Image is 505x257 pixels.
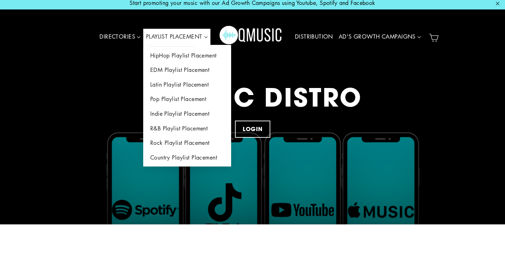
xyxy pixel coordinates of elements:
a: Rock Playlist Placement [143,139,231,154]
a: HipHop Playlist Placement [143,52,231,67]
a: LOGIN [235,124,270,141]
a: Pop Playlist Placement [143,95,231,110]
a: AD'S GROWTH CAMPAIGNS [336,32,424,48]
a: Country Playlist Placement [143,154,231,169]
a: DISTRIBUTION [292,32,336,48]
img: Q Music Promotions [220,25,283,56]
a: EDM Playlist Placement [143,66,231,81]
a: PLAYLIST PLACEMENT [143,32,210,48]
a: Indie Playlist Placement [143,110,231,125]
div: QMUSIC DISTRO [143,87,362,115]
a: R&B Playlist Placement [143,125,231,140]
a: DIRECTORIES [97,32,143,48]
a: Latin Playlist Placement [143,81,231,96]
div: Primary [76,20,427,61]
